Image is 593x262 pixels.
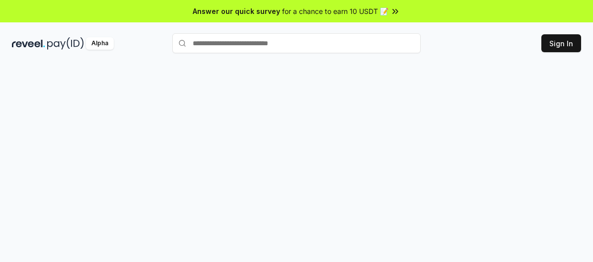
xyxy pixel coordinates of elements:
img: pay_id [47,37,84,50]
span: for a chance to earn 10 USDT 📝 [282,6,388,16]
div: Alpha [86,37,114,50]
button: Sign In [541,34,581,52]
span: Answer our quick survey [193,6,280,16]
img: reveel_dark [12,37,45,50]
